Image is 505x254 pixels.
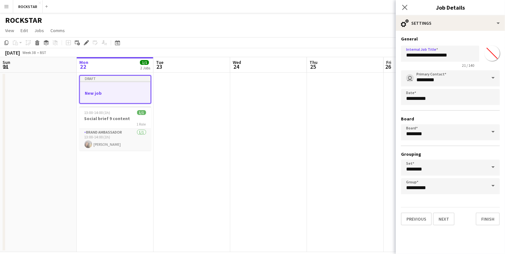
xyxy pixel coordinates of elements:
span: Comms [50,28,65,33]
app-card-role: Brand Ambassador1/113:00-14:00 (1h)[PERSON_NAME] [79,129,151,151]
h3: New job [80,90,151,96]
h3: Grouping [401,151,500,157]
span: Edit [21,28,28,33]
span: Tue [156,59,163,65]
span: 1 Role [137,122,146,127]
h3: General [401,36,500,42]
span: 13:00-14:00 (1h) [84,110,110,115]
a: Comms [48,26,67,35]
button: ROCKSTAR [13,0,43,13]
h3: Board [401,116,500,122]
span: Wed [233,59,241,65]
button: Next [433,213,455,225]
span: Mon [79,59,88,65]
span: 1/1 [140,60,149,65]
button: Previous [401,213,432,225]
span: 23 [155,63,163,70]
span: Jobs [34,28,44,33]
span: 24 [232,63,241,70]
div: Draft [80,76,151,81]
div: BST [40,50,46,55]
span: 21 [2,63,10,70]
span: 22 [78,63,88,70]
span: Fri [386,59,391,65]
a: Edit [18,26,30,35]
div: 2 Jobs [140,66,150,70]
span: Sun [3,59,10,65]
a: View [3,26,17,35]
span: Thu [309,59,318,65]
span: 25 [309,63,318,70]
span: 26 [385,63,391,70]
h1: ROCKSTAR [5,15,42,25]
div: Settings [396,15,505,31]
span: 21 / 140 [457,63,479,68]
h3: Social brief 9 content [79,116,151,121]
span: Week 38 [21,50,37,55]
button: Finish [476,213,500,225]
app-job-card: 13:00-14:00 (1h)1/1Social brief 9 content1 RoleBrand Ambassador1/113:00-14:00 (1h)[PERSON_NAME] [79,106,151,151]
div: [DATE] [5,49,20,56]
span: View [5,28,14,33]
a: Jobs [32,26,47,35]
h3: Job Details [396,3,505,12]
span: 1/1 [137,110,146,115]
app-job-card: DraftNew job [79,75,151,104]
